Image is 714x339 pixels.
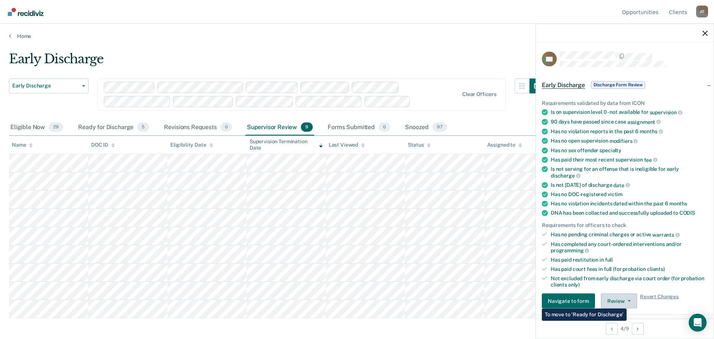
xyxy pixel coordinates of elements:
[551,109,708,116] div: Is on supervision level 0 - not available for
[8,8,44,16] img: Recidiviz
[696,6,708,17] div: A T
[568,281,580,287] span: only)
[644,157,657,163] span: fee
[9,119,65,136] div: Eligible Now
[12,83,79,89] span: Early Discharge
[542,222,708,228] div: Requirements for officers to check
[591,81,645,89] span: Discharge Form Review
[689,314,707,332] div: Open Intercom Messenger
[551,172,580,178] span: discharge
[432,122,447,132] span: 97
[487,142,522,148] div: Assigned to
[536,319,714,338] div: 4 / 9
[170,142,213,148] div: Eligibility Date
[640,294,679,308] span: Revert Changes
[245,119,315,136] div: Supervisor Review
[91,142,115,148] div: DOC ID
[605,257,613,263] span: full
[551,128,708,135] div: Has no violation reports in the past 6
[679,210,695,216] span: CODIS
[599,147,621,153] span: specialty
[542,81,585,89] span: Early Discharge
[613,182,630,188] span: date
[329,142,365,148] div: Last Viewed
[627,119,661,125] span: assignment
[551,182,708,188] div: Is not [DATE] of discharge
[647,266,665,272] span: clients)
[551,241,708,253] div: Has completed any court-ordered interventions and/or
[551,191,708,198] div: Has no DOC-registered
[610,138,638,144] span: modifiers
[606,323,618,335] button: Previous Opportunity
[49,122,63,132] span: 29
[652,231,680,237] span: warrants
[408,142,431,148] div: Status
[632,323,644,335] button: Next Opportunity
[551,247,589,253] span: programming
[301,122,313,132] span: 9
[551,156,708,163] div: Has paid their most recent supervision
[551,138,708,144] div: Has no open supervision
[542,294,595,308] button: Navigate to form
[696,6,708,17] button: Profile dropdown button
[462,91,496,97] div: Clear officers
[250,138,323,151] div: Supervision Termination Date
[542,294,598,308] a: Navigate to form link
[137,122,149,132] span: 5
[551,201,708,207] div: Has no violation incidents dated within the past 6
[551,118,708,125] div: 90 days have passed since case
[551,275,708,288] div: Not excluded from early discharge via court order (for probation clients
[536,73,714,97] div: Early DischargeDischarge Form Review
[551,166,708,179] div: Is not serving for an offense that is ineligible for early
[608,191,623,197] span: victim
[403,119,448,136] div: Snoozed
[77,119,151,136] div: Ready for Discharge
[9,51,544,73] div: Early Discharge
[9,33,705,39] a: Home
[379,122,390,132] span: 0
[650,109,682,115] span: supervision
[640,128,663,134] span: months
[163,119,233,136] div: Revisions Requests
[669,201,687,207] span: months
[601,294,637,308] button: Review
[551,257,708,263] div: Has paid restitution in
[221,122,232,132] span: 0
[551,147,708,153] div: Has no sex offender
[542,100,708,106] div: Requirements validated by data from ICON
[551,210,708,216] div: DNA has been collected and successfully uploaded to
[551,231,708,238] div: Has no pending criminal charges or active
[12,142,33,148] div: Name
[551,266,708,272] div: Has paid court fees in full (for probation
[326,119,392,136] div: Forms Submitted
